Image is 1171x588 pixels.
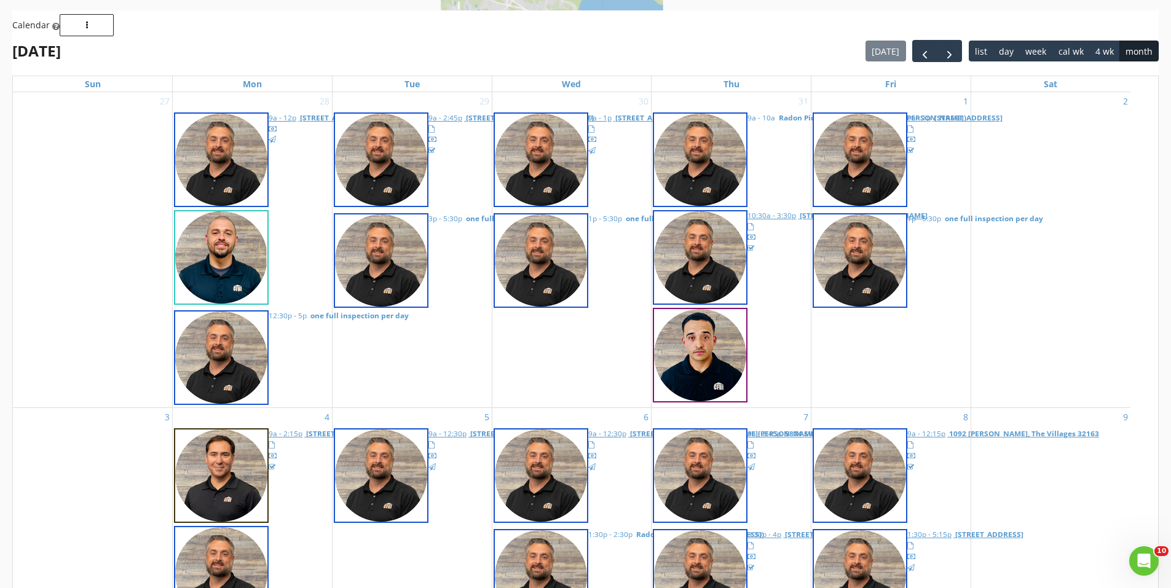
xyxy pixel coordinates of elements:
span: one full inspection per day [626,213,724,223]
span: 9a - 2:45p [747,428,781,438]
a: 9a - 2:45p 5874 SW 84 Ter, Ocala 34481 [653,428,887,472]
span: 1:30p - 2:30p [588,529,633,539]
button: day [993,41,1020,61]
a: 9a - 12:30p [STREET_ADDRESS][PERSON_NAME][PERSON_NAME] [494,428,818,472]
span: Calendar [12,19,50,31]
td: Go to August 2, 2025 [971,92,1130,408]
a: 9a - 2:45p 5874 SW 84 Ter, Ocala 34481 [653,427,810,527]
span: 1092 [PERSON_NAME], The Villages 32163 [949,428,1099,438]
a: Go to August 9, 2025 [1121,408,1130,426]
a: 9a - 1p [STREET_ADDRESS][PERSON_NAME] [494,112,743,156]
img: jason.png [334,213,428,308]
a: Go to August 1, 2025 [961,92,971,110]
span: 9a - 10a [747,112,775,122]
a: Wednesday [559,76,583,92]
span: 9a - 12:15p [907,428,945,438]
span: one full inspection per day [310,310,409,320]
td: Go to July 31, 2025 [652,92,811,408]
button: [DATE] [865,41,905,61]
a: 10:30a - 3:30p [STREET_ADDRESS][PERSON_NAME] [653,210,928,254]
a: Thursday [721,76,742,92]
a: Go to August 8, 2025 [961,408,971,426]
span: [STREET_ADDRESS][PERSON_NAME][PERSON_NAME] [630,428,818,438]
span: Radon Pick-Up ([STREET_ADDRESS][PERSON_NAME]) [779,112,966,122]
a: Go to August 3, 2025 [162,408,172,426]
button: month [1119,41,1159,61]
img: jason.png [653,210,747,305]
img: jason.png [174,310,269,405]
span: 1p - 5:30p [907,213,941,223]
a: Saturday [1041,76,1060,92]
span: [STREET_ADDRESS] [306,428,374,438]
a: Go to July 30, 2025 [636,92,651,110]
span: [STREET_ADDRESS][PERSON_NAME] [466,112,594,122]
span: 9a - 2:45p [428,112,462,122]
a: 9a - 12:30p [STREET_ADDRESS] [334,427,491,527]
img: jason.png [813,428,907,523]
span: 9a - 1p [907,112,931,122]
a: 9a - 2:45p [STREET_ADDRESS][PERSON_NAME] [334,112,594,156]
span: [STREET_ADDRESS] [470,428,538,438]
img: javier.png [174,428,269,523]
span: 10:30a - 3:30p [747,210,796,220]
span: [STREET_ADDRESS] [934,112,1003,122]
span: one full inspection per day [945,213,1043,223]
a: Friday [883,76,899,92]
a: Sunday [82,76,103,92]
a: Go to August 2, 2025 [1121,92,1130,110]
span: 1p - 5:30p [588,213,622,223]
span: 9a - 12p [269,112,296,122]
a: Go to July 27, 2025 [157,92,172,110]
a: Go to August 5, 2025 [482,408,492,426]
button: list [969,41,993,61]
img: jason.png [334,112,428,207]
a: 3:30p - 4p [STREET_ADDRESS] [653,529,853,573]
button: Previous month [912,40,937,62]
img: jason.png [494,428,588,523]
button: cal wk [1052,41,1089,61]
a: 9a - 1p [STREET_ADDRESS] [813,111,969,211]
td: Go to August 1, 2025 [811,92,971,408]
span: 12:30p - 5p [269,310,307,320]
td: Go to July 28, 2025 [173,92,333,408]
button: Next month [937,40,962,62]
span: 9a - 2:15p [269,428,302,438]
button: 4 wk [1089,41,1120,61]
a: 9a - 2:15p [STREET_ADDRESS] [174,428,374,472]
a: 9a - 12:15p 1092 [PERSON_NAME], The Villages 32163 [813,428,1099,472]
a: 9a - 2:45p [STREET_ADDRESS][PERSON_NAME] [334,111,491,211]
a: Go to August 7, 2025 [801,408,811,426]
span: 3p - 5:30p [428,213,462,223]
a: 10:30a - 3:30p [STREET_ADDRESS][PERSON_NAME] [653,209,810,407]
a: Go to July 28, 2025 [317,92,332,110]
a: Go to August 6, 2025 [641,408,651,426]
span: [STREET_ADDRESS][PERSON_NAME] [800,210,928,220]
a: 9a - 12p [STREET_ADDRESS] [174,111,331,309]
a: 9a - 12:30p [STREET_ADDRESS] [334,428,538,472]
img: miles.png [174,210,269,305]
td: Go to July 30, 2025 [492,92,652,408]
img: jason.png [653,112,747,207]
td: Go to July 27, 2025 [13,92,173,408]
img: jason.png [653,428,747,523]
img: mariano_salas.png [653,308,747,402]
span: 9a - 12:30p [588,428,626,438]
img: jason.png [174,112,269,207]
a: 9a - 12:30p [STREET_ADDRESS][PERSON_NAME][PERSON_NAME] [494,427,650,527]
span: [STREET_ADDRESS] [300,112,368,122]
img: jason.png [494,112,588,207]
span: 9a - 1p [588,112,612,122]
a: 9a - 12:15p 1092 [PERSON_NAME], The Villages 32163 [813,427,969,527]
a: Go to August 4, 2025 [322,408,332,426]
a: Go to July 31, 2025 [796,92,811,110]
span: 9a - 12:30p [428,428,467,438]
span: [STREET_ADDRESS] [955,529,1023,539]
a: 9a - 1p [STREET_ADDRESS][PERSON_NAME] [494,111,650,211]
img: jason.png [494,213,588,308]
a: 1:30p - 5:15p [STREET_ADDRESS] [813,529,1023,573]
a: Monday [240,76,264,92]
button: week [1019,41,1052,61]
span: 3:30p - 4p [747,529,781,539]
a: Go to July 29, 2025 [477,92,492,110]
img: jason.png [813,213,907,308]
